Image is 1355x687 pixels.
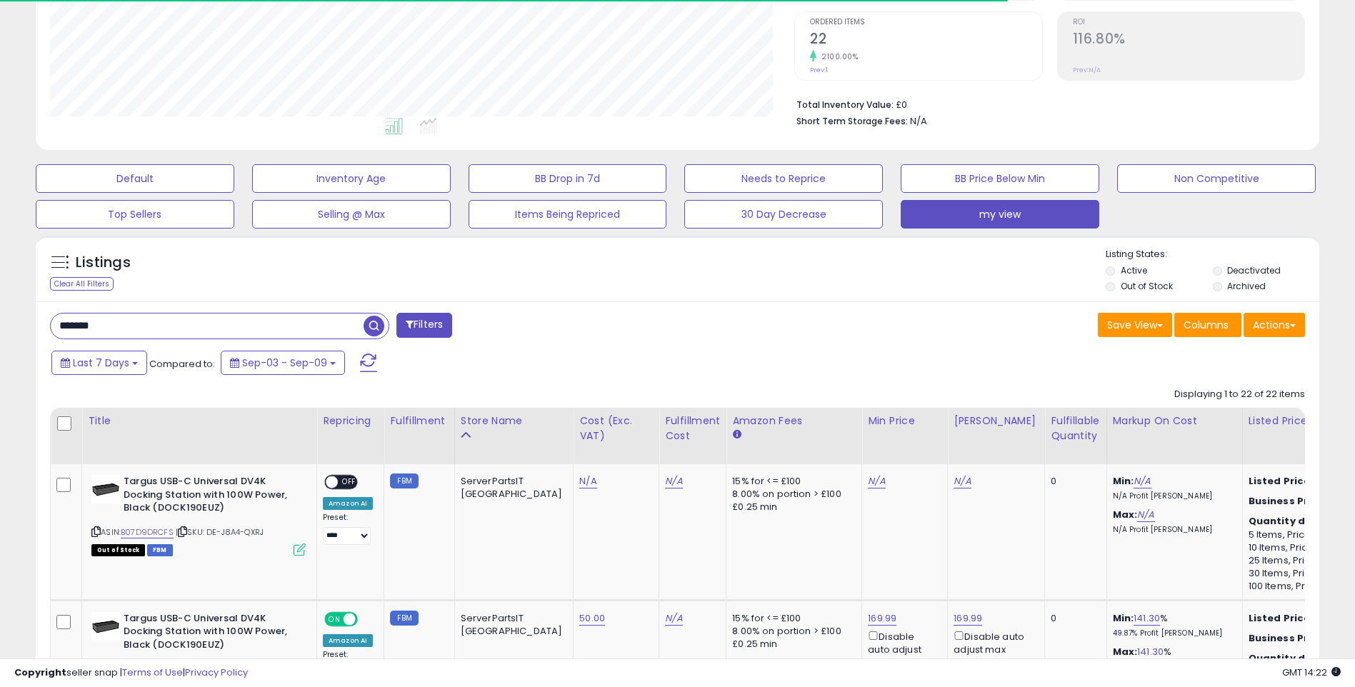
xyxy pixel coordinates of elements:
div: [PERSON_NAME] [954,413,1039,428]
div: Disable auto adjust min [868,628,936,670]
label: Deactivated [1227,264,1281,276]
span: ROI [1073,19,1304,26]
div: 8.00% on portion > £100 [732,488,851,501]
small: FBM [390,473,418,488]
div: Repricing [323,413,378,428]
button: Selling @ Max [252,200,451,229]
div: £0.25 min [732,638,851,651]
h2: 116.80% [1073,31,1304,50]
button: Save View [1098,313,1172,337]
th: The percentage added to the cost of goods (COGS) that forms the calculator for Min & Max prices. [1106,408,1242,464]
button: Sep-03 - Sep-09 [221,351,345,375]
span: FBM [147,544,173,556]
button: 30 Day Decrease [684,200,883,229]
div: Markup on Cost [1113,413,1236,428]
div: Preset: [323,513,373,545]
span: OFF [356,613,379,625]
a: Privacy Policy [185,666,248,679]
div: Fulfillment [390,413,448,428]
div: 8.00% on portion > £100 [732,625,851,638]
b: Listed Price: [1249,611,1314,625]
a: 169.99 [868,611,896,626]
div: Fulfillment Cost [665,413,720,443]
b: Targus USB-C Universal DV4K Docking Station with 100W Power, Black (DOCK190EUZ) [124,612,297,656]
span: Last 7 Days [73,356,129,370]
b: Total Inventory Value: [796,99,894,111]
p: N/A Profit [PERSON_NAME] [1113,525,1231,535]
button: BB Price Below Min [901,164,1099,193]
span: All listings that are currently out of stock and unavailable for purchase on Amazon [91,544,145,556]
a: 141.30 [1134,611,1160,626]
a: 169.99 [954,611,982,626]
div: Amazon AI [323,634,373,647]
a: N/A [1134,474,1151,488]
b: Business Price: [1249,494,1327,508]
span: 2025-09-17 14:22 GMT [1282,666,1341,679]
div: ServerPartsIT [GEOGRAPHIC_DATA] [461,475,563,501]
a: N/A [665,474,682,488]
p: N/A Profit [PERSON_NAME] [1113,491,1231,501]
button: Actions [1244,313,1305,337]
b: Quantity discounts [1249,514,1351,528]
b: Targus USB-C Universal DV4K Docking Station with 100W Power, Black (DOCK190EUZ) [124,475,297,518]
button: BB Drop in 7d [469,164,667,193]
div: Disable auto adjust max [954,628,1034,656]
div: ASIN: [91,475,306,554]
label: Active [1121,264,1147,276]
button: Columns [1174,313,1241,337]
div: Fulfillable Quantity [1051,413,1100,443]
button: Inventory Age [252,164,451,193]
div: % [1113,612,1231,638]
span: Sep-03 - Sep-09 [242,356,327,370]
span: N/A [910,114,927,128]
a: N/A [868,474,885,488]
a: Terms of Use [122,666,183,679]
p: Listing States: [1106,248,1319,261]
div: 15% for <= £100 [732,612,851,625]
div: £0.25 min [732,501,851,513]
a: N/A [579,474,596,488]
b: Short Term Storage Fees: [796,115,908,127]
small: Prev: N/A [1073,66,1101,74]
b: Min: [1113,611,1134,625]
button: Needs to Reprice [684,164,883,193]
div: 0 [1051,612,1095,625]
button: Filters [396,313,452,338]
strong: Copyright [14,666,66,679]
b: Business Price: [1249,631,1327,645]
button: Non Competitive [1117,164,1316,193]
small: 2100.00% [816,51,858,62]
span: | SKU: DE-J8A4-QXRJ [176,526,264,538]
small: Prev: 1 [810,66,828,74]
button: Top Sellers [36,200,234,229]
div: seller snap | | [14,666,248,680]
div: ServerPartsIT [GEOGRAPHIC_DATA] [461,612,563,638]
div: Displaying 1 to 22 of 22 items [1174,388,1305,401]
div: 15% for <= £100 [732,475,851,488]
li: £0 [796,95,1294,112]
a: 50.00 [579,611,605,626]
small: Amazon Fees. [732,428,741,441]
button: Last 7 Days [51,351,147,375]
a: N/A [665,611,682,626]
img: 419exdcoOkL._SL40_.jpg [91,475,120,503]
h5: Listings [76,253,131,273]
div: Amazon AI [323,497,373,510]
a: N/A [1137,508,1154,522]
b: Listed Price: [1249,474,1314,488]
button: my view [901,200,1099,229]
div: Min Price [868,413,941,428]
button: Default [36,164,234,193]
small: FBM [390,611,418,626]
div: Title [88,413,311,428]
div: Clear All Filters [50,277,114,291]
span: ON [326,613,344,625]
a: N/A [954,474,971,488]
b: Min: [1113,474,1134,488]
span: Compared to: [149,357,215,371]
label: Archived [1227,280,1266,292]
img: 419exdcoOkL._SL40_.jpg [91,612,120,641]
span: Ordered Items [810,19,1041,26]
div: Amazon Fees [732,413,856,428]
a: B07D9DRCFS [121,526,174,538]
